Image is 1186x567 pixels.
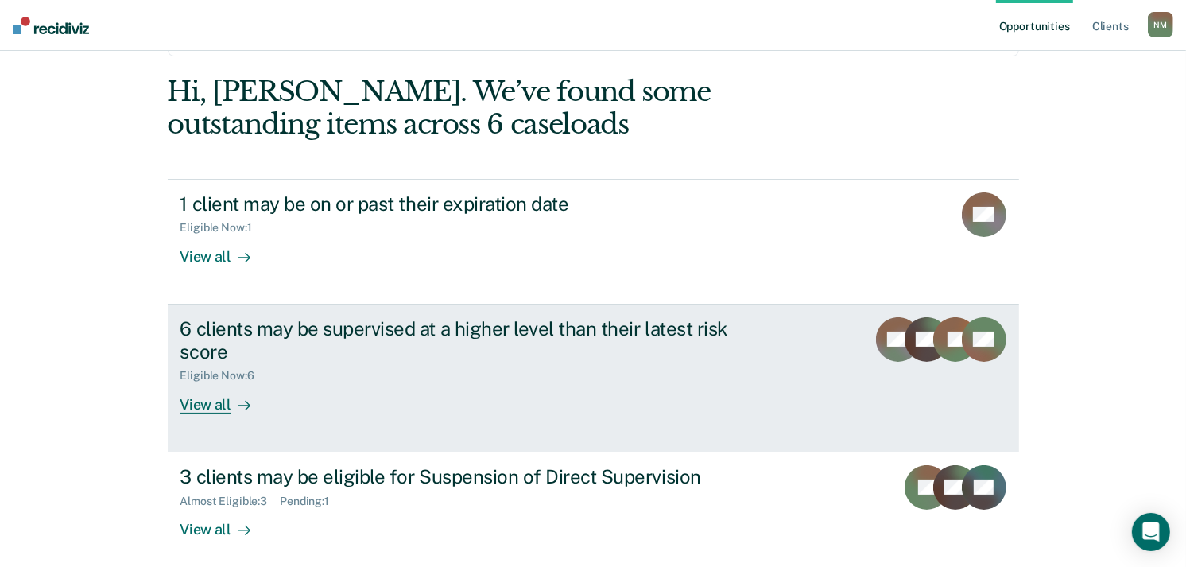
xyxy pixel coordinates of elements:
[180,465,738,488] div: 3 clients may be eligible for Suspension of Direct Supervision
[1148,12,1173,37] button: NM
[180,369,267,383] div: Eligible Now : 6
[168,76,849,141] div: Hi, [PERSON_NAME]. We’ve found some outstanding items across 6 caseloads
[168,179,1019,305] a: 1 client may be on or past their expiration dateEligible Now:1View all
[180,383,269,414] div: View all
[168,305,1019,452] a: 6 clients may be supervised at a higher level than their latest risk scoreEligible Now:6View all
[1132,513,1170,551] div: Open Intercom Messenger
[180,317,738,363] div: 6 clients may be supervised at a higher level than their latest risk score
[180,221,265,235] div: Eligible Now : 1
[180,507,269,538] div: View all
[180,192,738,216] div: 1 client may be on or past their expiration date
[13,17,89,34] img: Recidiviz
[180,235,269,266] div: View all
[1148,12,1173,37] div: N M
[180,495,281,508] div: Almost Eligible : 3
[280,495,342,508] div: Pending : 1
